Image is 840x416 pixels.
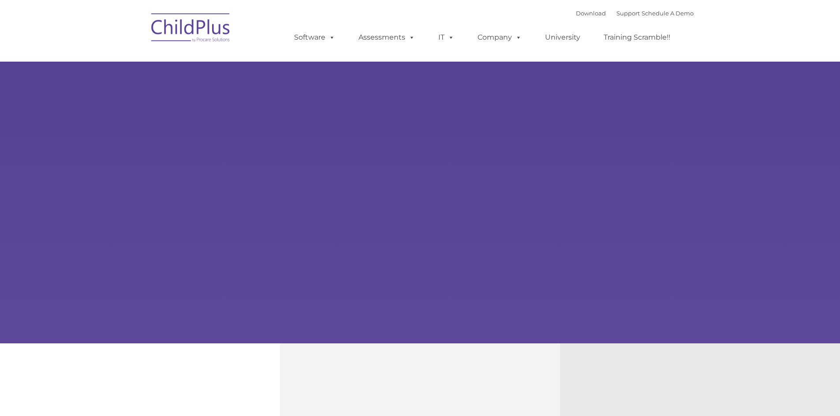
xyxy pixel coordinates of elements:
[429,29,463,46] a: IT
[350,29,424,46] a: Assessments
[285,29,344,46] a: Software
[642,10,694,17] a: Schedule A Demo
[576,10,606,17] a: Download
[469,29,530,46] a: Company
[147,7,235,51] img: ChildPlus by Procare Solutions
[536,29,589,46] a: University
[576,10,694,17] font: |
[616,10,640,17] a: Support
[595,29,679,46] a: Training Scramble!!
